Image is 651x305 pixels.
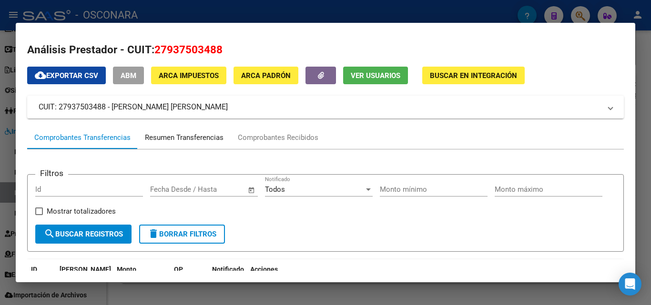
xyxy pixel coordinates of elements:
[619,273,641,295] div: Open Intercom Messenger
[351,71,400,80] span: Ver Usuarios
[121,71,136,80] span: ABM
[27,259,56,291] datatable-header-cell: ID
[151,67,226,84] button: ARCA Impuestos
[60,266,111,273] span: [PERSON_NAME]
[113,67,144,84] button: ABM
[44,230,123,238] span: Buscar Registros
[197,185,244,194] input: Fecha fin
[27,67,106,84] button: Exportar CSV
[430,71,517,80] span: Buscar en Integración
[139,225,225,244] button: Borrar Filtros
[343,67,408,84] button: Ver Usuarios
[113,259,170,291] datatable-header-cell: Monto
[159,71,219,80] span: ARCA Impuestos
[145,132,224,143] div: Resumen Transferencias
[27,42,624,58] h2: Análisis Prestador - CUIT:
[154,43,223,56] span: 27937503488
[35,167,68,179] h3: Filtros
[117,266,136,273] span: Monto
[208,259,246,291] datatable-header-cell: Notificado
[250,266,278,273] span: Acciones
[47,206,116,217] span: Mostrar totalizadores
[238,132,318,143] div: Comprobantes Recibidos
[246,259,617,291] datatable-header-cell: Acciones
[56,259,113,291] datatable-header-cell: Fecha T.
[174,266,183,273] span: OP
[27,96,624,118] mat-expansion-panel-header: CUIT: 27937503488 - [PERSON_NAME] [PERSON_NAME]
[150,185,189,194] input: Fecha inicio
[148,228,159,239] mat-icon: delete
[148,230,216,238] span: Borrar Filtros
[234,67,298,84] button: ARCA Padrón
[246,185,257,196] button: Open calendar
[44,228,55,239] mat-icon: search
[31,266,37,273] span: ID
[35,69,46,81] mat-icon: cloud_download
[170,259,208,291] datatable-header-cell: OP
[35,225,132,244] button: Buscar Registros
[212,266,244,273] span: Notificado
[241,71,291,80] span: ARCA Padrón
[34,132,131,143] div: Comprobantes Transferencias
[35,71,98,80] span: Exportar CSV
[39,101,601,113] mat-panel-title: CUIT: 27937503488 - [PERSON_NAME] [PERSON_NAME]
[265,185,285,194] span: Todos
[422,67,525,84] button: Buscar en Integración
